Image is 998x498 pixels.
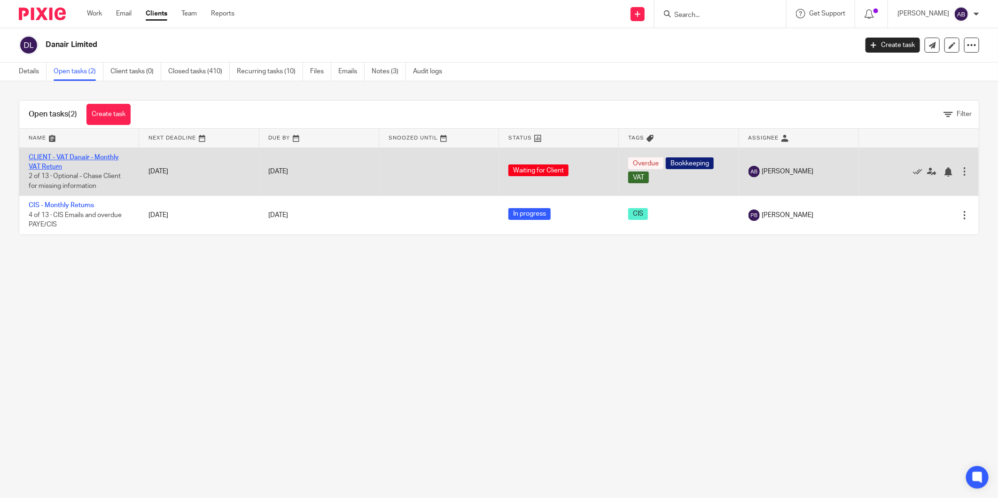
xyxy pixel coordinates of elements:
[168,62,230,81] a: Closed tasks (410)
[19,8,66,20] img: Pixie
[269,168,288,175] span: [DATE]
[237,62,303,81] a: Recurring tasks (10)
[29,212,122,228] span: 4 of 13 · CIS Emails and overdue PAYE/CIS
[628,171,649,183] span: VAT
[508,135,532,140] span: Status
[310,62,331,81] a: Files
[508,208,551,220] span: In progress
[54,62,103,81] a: Open tasks (2)
[86,104,131,125] a: Create task
[211,9,234,18] a: Reports
[181,9,197,18] a: Team
[628,208,648,220] span: CIS
[46,40,690,50] h2: Danair Limited
[110,62,161,81] a: Client tasks (0)
[372,62,406,81] a: Notes (3)
[673,11,758,20] input: Search
[628,157,663,169] span: Overdue
[29,173,121,189] span: 2 of 13 · Optional - Chase Client for missing information
[762,210,814,220] span: [PERSON_NAME]
[957,111,972,117] span: Filter
[508,164,569,176] span: Waiting for Client
[139,196,259,234] td: [DATE]
[897,9,949,18] p: [PERSON_NAME]
[139,148,259,196] td: [DATE]
[19,35,39,55] img: svg%3E
[29,154,119,170] a: CLIENT - VAT Danair - Monthly VAT Return
[338,62,365,81] a: Emails
[269,212,288,218] span: [DATE]
[29,109,77,119] h1: Open tasks
[748,210,760,221] img: svg%3E
[19,62,47,81] a: Details
[913,167,927,176] a: Mark as done
[87,9,102,18] a: Work
[628,135,644,140] span: Tags
[29,202,94,209] a: CIS - Monthly Returns
[413,62,449,81] a: Audit logs
[865,38,920,53] a: Create task
[116,9,132,18] a: Email
[748,166,760,177] img: svg%3E
[954,7,969,22] img: svg%3E
[146,9,167,18] a: Clients
[666,157,714,169] span: Bookkeeping
[809,10,845,17] span: Get Support
[389,135,438,140] span: Snoozed Until
[762,167,814,176] span: [PERSON_NAME]
[68,110,77,118] span: (2)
